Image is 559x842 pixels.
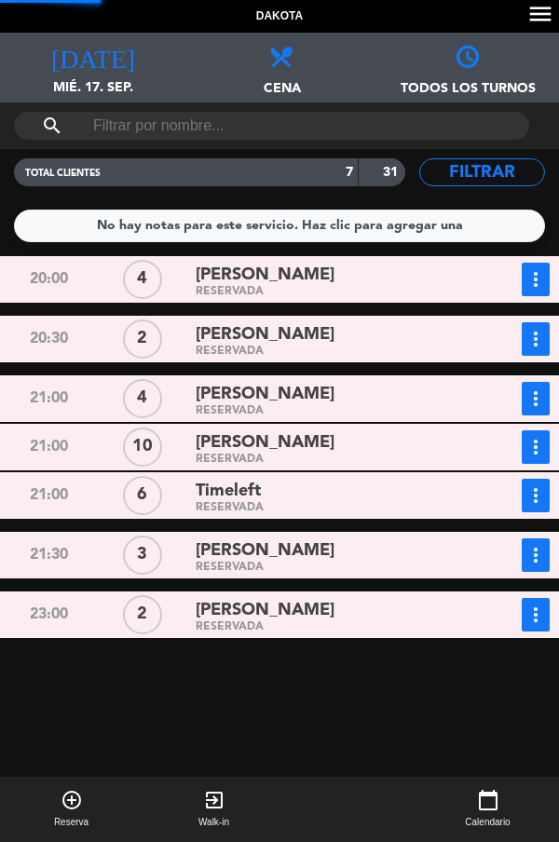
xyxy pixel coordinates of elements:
[91,112,452,140] input: Filtrar por nombre...
[123,260,162,299] div: 4
[196,429,334,456] span: [PERSON_NAME]
[525,268,547,291] i: more_vert
[196,623,464,631] div: RESERVADA
[25,169,101,178] span: TOTAL CLIENTES
[196,504,464,512] div: RESERVADA
[196,262,334,289] span: [PERSON_NAME]
[97,215,463,237] div: No hay notas para este servicio. Haz clic para agregar una
[522,322,550,356] button: more_vert
[346,166,353,179] strong: 7
[196,455,464,464] div: RESERVADA
[383,166,402,179] strong: 31
[196,597,334,624] span: [PERSON_NAME]
[525,436,547,458] i: more_vert
[196,321,334,348] span: [PERSON_NAME]
[196,407,464,415] div: RESERVADA
[525,484,547,507] i: more_vert
[123,379,162,418] div: 4
[2,479,96,512] div: 21:00
[465,815,510,830] span: Calendario
[203,789,225,811] i: exit_to_app
[522,538,550,572] button: more_vert
[2,538,96,572] div: 21:30
[522,382,550,415] button: more_vert
[123,428,162,467] div: 10
[525,387,547,410] i: more_vert
[2,382,96,415] div: 21:00
[522,430,550,464] button: more_vert
[522,479,550,512] button: more_vert
[196,288,464,296] div: RESERVADA
[2,263,96,296] div: 20:00
[477,789,499,811] i: calendar_today
[2,598,96,631] div: 23:00
[522,598,550,631] button: more_vert
[2,430,96,464] div: 21:00
[416,777,559,842] button: calendar_todayCalendario
[522,263,550,296] button: more_vert
[196,564,464,572] div: RESERVADA
[123,319,162,359] div: 2
[419,158,545,186] button: Filtrar
[51,42,135,68] i: [DATE]
[198,815,229,830] span: Walk-in
[54,815,89,830] span: Reserva
[525,604,547,626] i: more_vert
[143,777,285,842] button: exit_to_appWalk-in
[123,536,162,575] div: 3
[2,322,96,356] div: 20:30
[123,595,162,634] div: 2
[196,347,464,356] div: RESERVADA
[525,544,547,566] i: more_vert
[196,537,334,564] span: [PERSON_NAME]
[525,328,547,350] i: more_vert
[256,7,303,26] span: Dakota
[61,789,83,811] i: add_circle_outline
[123,476,162,515] div: 6
[196,478,261,505] span: Timeleft
[196,381,334,408] span: [PERSON_NAME]
[41,115,63,137] i: search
